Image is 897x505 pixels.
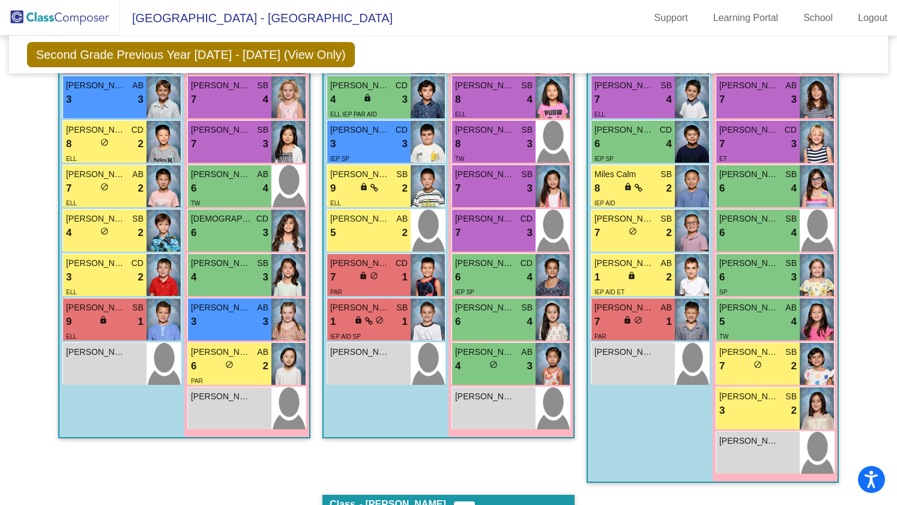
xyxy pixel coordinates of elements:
[402,314,408,330] span: 1
[634,316,642,324] span: do_not_disturb_alt
[455,270,461,285] span: 6
[719,314,725,330] span: 5
[719,92,725,107] span: 7
[666,314,672,330] span: 1
[785,346,797,358] span: SB
[66,79,126,92] span: [PERSON_NAME]
[263,136,268,152] span: 3
[132,301,143,314] span: SB
[120,8,393,28] span: [GEOGRAPHIC_DATA] - [GEOGRAPHIC_DATA]
[66,181,71,196] span: 7
[521,213,533,225] span: CD
[402,225,408,241] span: 2
[191,92,196,107] span: 7
[66,124,126,136] span: [PERSON_NAME]
[330,270,336,285] span: 7
[623,316,632,324] span: lock
[719,289,727,295] span: SP
[396,257,408,270] span: CD
[794,8,842,28] a: School
[402,270,408,285] span: 1
[330,213,390,225] span: [PERSON_NAME]
[402,92,408,107] span: 3
[66,270,71,285] span: 3
[330,136,336,152] span: 3
[785,301,797,314] span: AB
[627,271,636,280] span: lock
[719,301,779,314] span: [PERSON_NAME]
[330,168,390,181] span: [PERSON_NAME]
[660,301,672,314] span: AB
[660,168,672,181] span: SB
[66,257,126,270] span: [PERSON_NAME]
[719,79,779,92] span: [PERSON_NAME]
[521,168,533,181] span: SB
[594,79,654,92] span: [PERSON_NAME]
[719,156,727,162] span: ET
[131,257,143,270] span: CD
[521,257,533,270] span: CD
[191,79,251,92] span: [PERSON_NAME]
[594,168,654,181] span: Miles Calm
[666,270,672,285] span: 2
[594,333,606,340] span: PAR
[138,92,143,107] span: 3
[66,136,71,152] span: 8
[660,79,672,92] span: SB
[629,227,637,235] span: do_not_disturb_alt
[785,124,797,136] span: CD
[191,181,196,196] span: 6
[719,346,779,358] span: [PERSON_NAME]
[455,92,461,107] span: 8
[719,213,779,225] span: [PERSON_NAME]
[257,124,268,136] span: SB
[455,213,515,225] span: [PERSON_NAME]
[66,314,71,330] span: 9
[363,94,372,102] span: lock
[256,213,268,225] span: CD
[66,156,77,162] span: ELL
[330,225,336,241] span: 5
[848,8,897,28] a: Logout
[791,225,797,241] span: 4
[719,225,725,241] span: 6
[719,435,779,447] span: [PERSON_NAME]
[704,8,788,28] a: Learning Portal
[100,183,109,191] span: do_not_disturb_alt
[191,168,251,181] span: [PERSON_NAME]
[719,390,779,403] span: [PERSON_NAME]
[666,136,672,152] span: 4
[132,213,143,225] span: SB
[263,270,268,285] span: 3
[27,42,355,67] span: Second Grade Previous Year [DATE] - [DATE] (View Only)
[521,346,533,358] span: AB
[455,301,515,314] span: [PERSON_NAME]
[666,181,672,196] span: 2
[330,333,361,340] span: IEP AID SP
[100,138,109,147] span: do_not_disturb_alt
[594,124,654,136] span: [PERSON_NAME]
[330,79,390,92] span: [PERSON_NAME]
[191,124,251,136] span: [PERSON_NAME]
[785,168,797,181] span: SB
[719,270,725,285] span: 6
[330,156,349,162] span: IEP SP
[138,136,143,152] span: 2
[132,79,143,92] span: AB
[719,136,725,152] span: 7
[263,225,268,241] span: 3
[191,301,251,314] span: [PERSON_NAME]
[521,79,533,92] span: SB
[521,124,533,136] span: SB
[132,168,143,181] span: AB
[263,358,268,374] span: 2
[791,92,797,107] span: 3
[100,227,109,235] span: do_not_disturb_alt
[785,257,797,270] span: SB
[330,111,377,118] span: ELL IEP PAR AID
[527,136,533,152] span: 3
[455,136,461,152] span: 8
[645,8,698,28] a: Support
[99,316,107,324] span: lock
[191,314,196,330] span: 3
